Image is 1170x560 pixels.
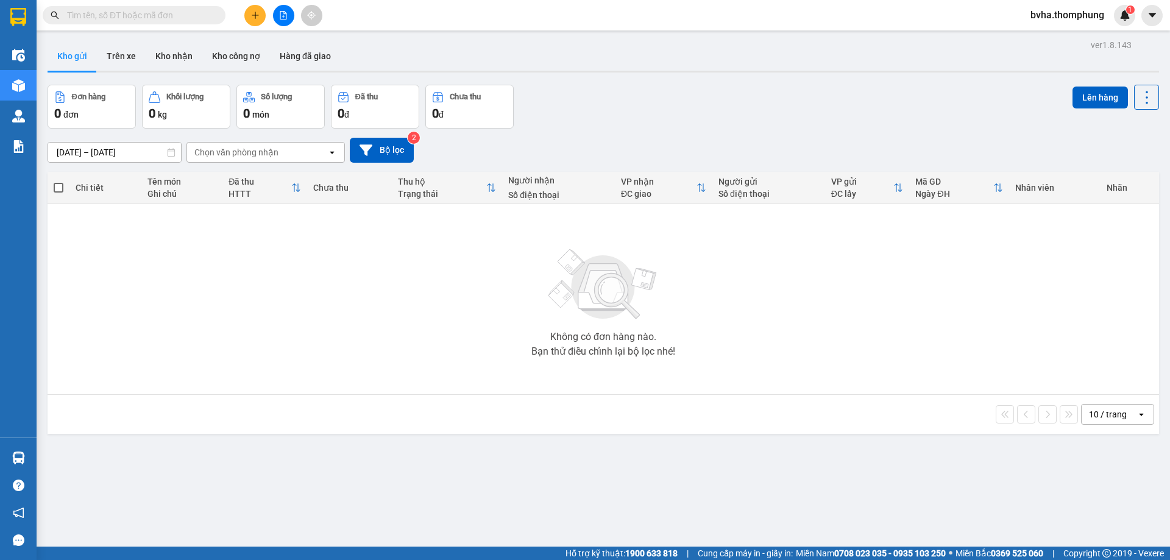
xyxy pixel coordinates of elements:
span: 0 [432,106,439,121]
div: Mã GD [915,177,993,186]
span: 0 [338,106,344,121]
img: svg+xml;base64,PHN2ZyBjbGFzcz0ibGlzdC1wbHVnX19zdmciIHhtbG5zPSJodHRwOi8vd3d3LnczLm9yZy8yMDAwL3N2Zy... [542,242,664,327]
input: Tìm tên, số ĐT hoặc mã đơn [67,9,211,22]
button: Chưa thu0đ [425,85,514,129]
span: Hỗ trợ kỹ thuật: [565,547,678,560]
div: Nhãn [1107,183,1153,193]
img: solution-icon [12,140,25,153]
span: | [687,547,689,560]
strong: 0369 525 060 [991,548,1043,558]
div: Số điện thoại [718,189,819,199]
th: Toggle SortBy [909,172,1009,204]
span: 1 [1128,5,1132,14]
div: Ngày ĐH [915,189,993,199]
span: copyright [1102,549,1111,558]
div: Chọn văn phòng nhận [194,146,278,158]
span: 0 [54,106,61,121]
div: Trạng thái [398,189,486,199]
div: Thu hộ [398,177,486,186]
button: caret-down [1141,5,1163,26]
span: Miền Nam [796,547,946,560]
svg: open [327,147,337,157]
span: aim [307,11,316,19]
div: ĐC lấy [831,189,894,199]
button: Kho nhận [146,41,202,71]
span: Miền Bắc [955,547,1043,560]
button: Lên hàng [1072,87,1128,108]
span: kg [158,110,167,119]
button: Kho gửi [48,41,97,71]
span: message [13,534,24,546]
th: Toggle SortBy [392,172,502,204]
button: aim [301,5,322,26]
button: Đơn hàng0đơn [48,85,136,129]
div: Đã thu [229,177,291,186]
span: Cung cấp máy in - giấy in: [698,547,793,560]
div: Khối lượng [166,93,204,101]
img: warehouse-icon [12,79,25,92]
button: plus [244,5,266,26]
svg: open [1136,409,1146,419]
span: notification [13,507,24,519]
div: VP gửi [831,177,894,186]
button: Hàng đã giao [270,41,341,71]
div: Số lượng [261,93,292,101]
span: | [1052,547,1054,560]
div: Chi tiết [76,183,135,193]
div: Ghi chú [147,189,216,199]
th: Toggle SortBy [222,172,307,204]
span: 0 [243,106,250,121]
img: warehouse-icon [12,110,25,122]
span: search [51,11,59,19]
th: Toggle SortBy [825,172,910,204]
span: đ [439,110,444,119]
span: đơn [63,110,79,119]
div: Đã thu [355,93,378,101]
div: Chưa thu [450,93,481,101]
button: Khối lượng0kg [142,85,230,129]
button: Trên xe [97,41,146,71]
strong: 0708 023 035 - 0935 103 250 [834,548,946,558]
button: Kho công nợ [202,41,270,71]
div: VP nhận [621,177,697,186]
div: Người gửi [718,177,819,186]
span: file-add [279,11,288,19]
div: Tên món [147,177,216,186]
div: ĐC giao [621,189,697,199]
button: Bộ lọc [350,138,414,163]
span: 0 [149,106,155,121]
span: bvha.thomphung [1021,7,1114,23]
span: món [252,110,269,119]
div: ver 1.8.143 [1091,38,1132,52]
button: file-add [273,5,294,26]
img: logo-vxr [10,8,26,26]
div: HTTT [229,189,291,199]
div: Nhân viên [1015,183,1094,193]
div: Chưa thu [313,183,386,193]
button: Đã thu0đ [331,85,419,129]
strong: 1900 633 818 [625,548,678,558]
div: Số điện thoại [508,190,609,200]
button: Số lượng0món [236,85,325,129]
div: Không có đơn hàng nào. [550,332,656,342]
span: plus [251,11,260,19]
input: Select a date range. [48,143,181,162]
th: Toggle SortBy [615,172,712,204]
img: icon-new-feature [1119,10,1130,21]
img: warehouse-icon [12,452,25,464]
div: Người nhận [508,175,609,185]
sup: 2 [408,132,420,144]
div: Đơn hàng [72,93,105,101]
div: 10 / trang [1089,408,1127,420]
span: ⚪️ [949,551,952,556]
sup: 1 [1126,5,1135,14]
span: đ [344,110,349,119]
span: question-circle [13,480,24,491]
img: warehouse-icon [12,49,25,62]
div: Bạn thử điều chỉnh lại bộ lọc nhé! [531,347,675,356]
span: caret-down [1147,10,1158,21]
